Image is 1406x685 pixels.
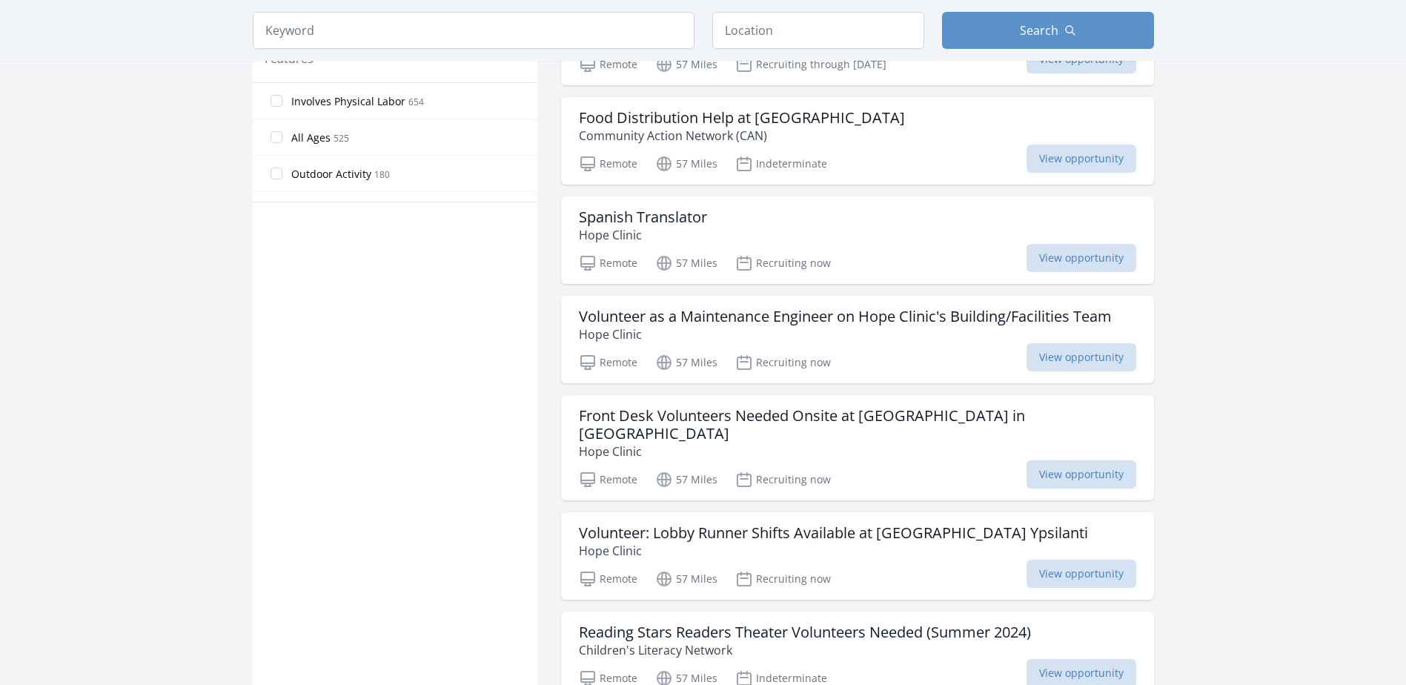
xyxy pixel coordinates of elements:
[655,254,717,272] p: 57 Miles
[735,254,831,272] p: Recruiting now
[579,570,637,588] p: Remote
[579,56,637,73] p: Remote
[579,407,1136,443] h3: Front Desk Volunteers Needed Onsite at [GEOGRAPHIC_DATA] in [GEOGRAPHIC_DATA]
[579,127,905,145] p: Community Action Network (CAN)
[579,226,707,244] p: Hope Clinic
[735,354,831,371] p: Recruiting now
[1027,343,1136,371] span: View opportunity
[579,325,1112,343] p: Hope Clinic
[271,168,282,179] input: Outdoor Activity 180
[579,254,637,272] p: Remote
[334,132,349,145] span: 525
[1027,145,1136,173] span: View opportunity
[579,354,637,371] p: Remote
[655,354,717,371] p: 57 Miles
[253,12,694,49] input: Keyword
[561,512,1154,600] a: Volunteer: Lobby Runner Shifts Available at [GEOGRAPHIC_DATA] Ypsilanti Hope Clinic Remote 57 Mil...
[291,167,371,182] span: Outdoor Activity
[579,623,1031,641] h3: Reading Stars Readers Theater Volunteers Needed (Summer 2024)
[735,471,831,489] p: Recruiting now
[655,56,717,73] p: 57 Miles
[1027,244,1136,272] span: View opportunity
[561,97,1154,185] a: Food Distribution Help at [GEOGRAPHIC_DATA] Community Action Network (CAN) Remote 57 Miles Indete...
[579,542,1088,560] p: Hope Clinic
[1020,21,1058,39] span: Search
[291,94,405,109] span: Involves Physical Labor
[655,471,717,489] p: 57 Miles
[735,56,886,73] p: Recruiting through [DATE]
[1027,460,1136,489] span: View opportunity
[579,524,1088,542] h3: Volunteer: Lobby Runner Shifts Available at [GEOGRAPHIC_DATA] Ypsilanti
[579,641,1031,659] p: Children's Literacy Network
[579,155,637,173] p: Remote
[271,131,282,143] input: All Ages 525
[291,130,331,145] span: All Ages
[712,12,924,49] input: Location
[579,471,637,489] p: Remote
[1027,560,1136,588] span: View opportunity
[655,570,717,588] p: 57 Miles
[735,570,831,588] p: Recruiting now
[579,109,905,127] h3: Food Distribution Help at [GEOGRAPHIC_DATA]
[561,196,1154,284] a: Spanish Translator Hope Clinic Remote 57 Miles Recruiting now View opportunity
[579,208,707,226] h3: Spanish Translator
[561,395,1154,500] a: Front Desk Volunteers Needed Onsite at [GEOGRAPHIC_DATA] in [GEOGRAPHIC_DATA] Hope Clinic Remote ...
[271,95,282,107] input: Involves Physical Labor 654
[942,12,1154,49] button: Search
[579,443,1136,460] p: Hope Clinic
[374,168,390,181] span: 180
[579,308,1112,325] h3: Volunteer as a Maintenance Engineer on Hope Clinic's Building/Facilities Team
[408,96,424,108] span: 654
[655,155,717,173] p: 57 Miles
[735,155,827,173] p: Indeterminate
[561,296,1154,383] a: Volunteer as a Maintenance Engineer on Hope Clinic's Building/Facilities Team Hope Clinic Remote ...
